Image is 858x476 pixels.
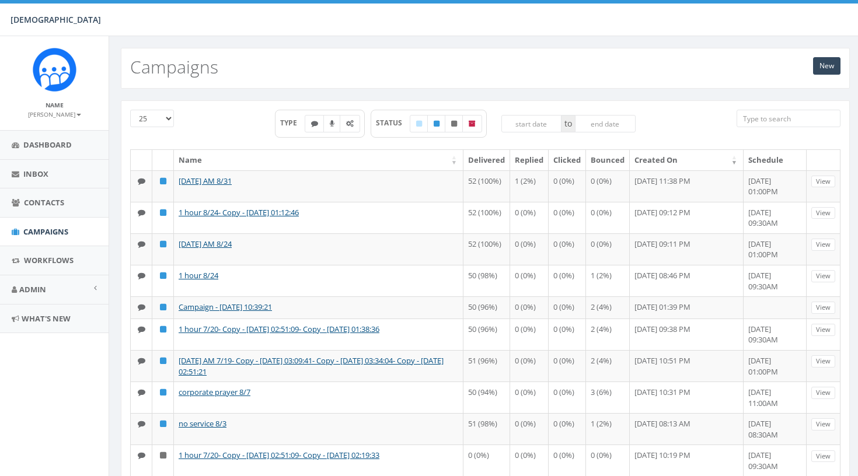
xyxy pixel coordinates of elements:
td: 0 (0%) [510,265,549,296]
a: View [811,355,835,367]
i: Draft [416,120,422,127]
td: [DATE] 10:31 PM [630,381,744,413]
a: 1 hour 7/20- Copy - [DATE] 02:51:09- Copy - [DATE] 01:38:36 [179,324,379,334]
span: Campaigns [23,226,68,237]
i: Published [160,357,166,365]
td: [DATE] 01:00PM [744,233,807,265]
a: [DATE] AM 8/31 [179,176,232,186]
i: Text SMS [138,388,145,396]
input: Type to search [737,110,840,127]
td: 0 (0%) [549,444,586,476]
i: Text SMS [138,325,145,333]
i: Published [160,240,166,248]
i: Text SMS [138,272,145,279]
small: [PERSON_NAME] [28,110,81,118]
label: Draft [410,115,428,132]
th: Delivered [463,150,510,170]
td: 2 (4%) [586,318,630,350]
td: 50 (94%) [463,381,510,413]
td: 0 (0%) [510,350,549,381]
i: Unpublished [451,120,457,127]
i: Text SMS [138,452,145,459]
td: [DATE] 09:38 PM [630,318,744,350]
a: no service 8/3 [179,418,226,429]
i: Text SMS [138,303,145,311]
span: Inbox [23,169,48,179]
label: Archived [462,115,482,132]
td: 0 (0%) [510,444,549,476]
td: 0 (0%) [586,233,630,265]
a: [DATE] AM 7/19- Copy - [DATE] 03:09:41- Copy - [DATE] 03:34:04- Copy - [DATE] 02:51:21 [179,355,444,377]
h2: Campaigns [130,57,218,76]
span: Contacts [24,197,64,208]
a: New [813,57,840,75]
i: Text SMS [138,240,145,248]
small: Name [46,101,64,109]
td: [DATE] 09:30AM [744,318,807,350]
td: 0 (0%) [510,318,549,350]
td: [DATE] 08:30AM [744,413,807,444]
label: Text SMS [305,115,325,132]
a: View [811,239,835,251]
td: [DATE] 01:00PM [744,170,807,202]
td: 0 (0%) [510,296,549,318]
td: 0 (0%) [549,265,586,296]
td: [DATE] 10:51 PM [630,350,744,381]
i: Published [160,303,166,311]
a: View [811,324,835,336]
td: 52 (100%) [463,202,510,233]
td: 52 (100%) [463,170,510,202]
th: Created On: activate to sort column ascending [630,150,744,170]
a: [DATE] AM 8/24 [179,239,232,249]
td: [DATE] 01:39 PM [630,296,744,318]
i: Published [160,420,166,428]
th: Clicked [549,150,586,170]
td: 2 (4%) [586,350,630,381]
span: to [561,115,575,132]
a: View [811,387,835,399]
th: Schedule [744,150,807,170]
td: [DATE] 08:13 AM [630,413,744,444]
td: [DATE] 09:30AM [744,202,807,233]
td: [DATE] 11:00AM [744,381,807,413]
td: 0 (0%) [549,413,586,444]
td: 0 (0%) [586,170,630,202]
td: 0 (0%) [549,381,586,413]
i: Published [160,272,166,279]
i: Text SMS [311,120,318,127]
th: Bounced [586,150,630,170]
span: Dashboard [23,139,72,150]
span: [DEMOGRAPHIC_DATA] [11,14,101,25]
i: Text SMS [138,420,145,428]
td: 0 (0%) [510,202,549,233]
span: What's New [22,313,71,324]
i: Text SMS [138,177,145,185]
td: [DATE] 11:38 PM [630,170,744,202]
td: 1 (2%) [586,413,630,444]
td: 0 (0%) [586,444,630,476]
td: 0 (0%) [549,318,586,350]
i: Published [160,177,166,185]
td: 0 (0%) [549,170,586,202]
td: [DATE] 09:12 PM [630,202,744,233]
a: View [811,207,835,219]
span: Admin [19,284,46,295]
th: Replied [510,150,549,170]
td: 51 (96%) [463,350,510,381]
i: Published [160,325,166,333]
td: 0 (0%) [510,233,549,265]
td: 3 (6%) [586,381,630,413]
td: [DATE] 10:19 PM [630,444,744,476]
img: Rally_Corp_Icon.png [33,48,76,92]
label: Unpublished [445,115,463,132]
span: STATUS [376,118,410,128]
td: 0 (0%) [549,350,586,381]
a: View [811,450,835,463]
i: Text SMS [138,209,145,216]
td: [DATE] 09:30AM [744,265,807,296]
td: 0 (0%) [549,233,586,265]
i: Automated Message [346,120,354,127]
td: 50 (98%) [463,265,510,296]
a: 1 hour 7/20- Copy - [DATE] 02:51:09- Copy - [DATE] 02:19:33 [179,450,379,460]
a: [PERSON_NAME] [28,108,81,119]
